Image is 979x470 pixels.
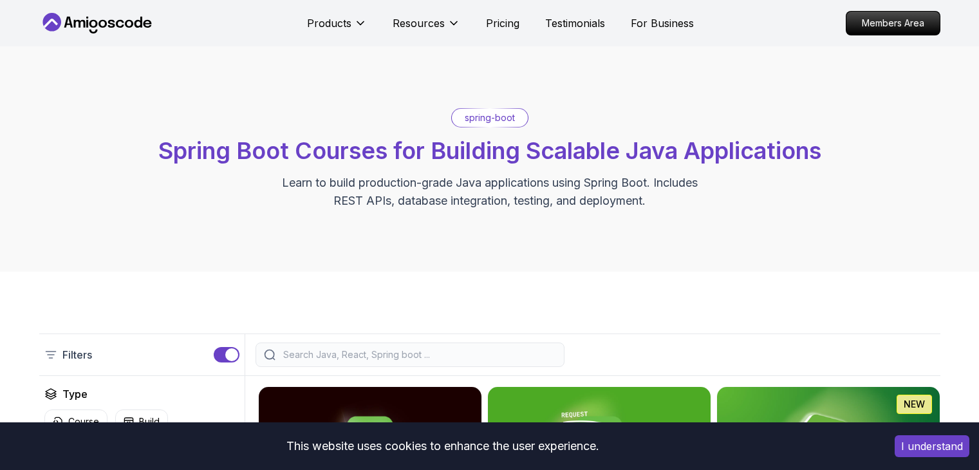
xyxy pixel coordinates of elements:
button: Build [115,409,168,434]
button: Products [307,15,367,41]
a: Pricing [486,15,519,31]
input: Search Java, React, Spring boot ... [281,348,556,361]
button: Resources [393,15,460,41]
p: Course [68,415,99,428]
p: Filters [62,347,92,362]
span: Spring Boot Courses for Building Scalable Java Applications [158,136,821,165]
iframe: chat widget [899,390,979,451]
div: This website uses cookies to enhance the user experience. [10,432,875,460]
a: For Business [631,15,694,31]
p: Build [139,415,160,428]
p: Products [307,15,351,31]
p: Members Area [846,12,940,35]
p: Resources [393,15,445,31]
button: Course [44,409,107,434]
button: Accept cookies [895,435,969,457]
a: Members Area [846,11,940,35]
a: Testimonials [545,15,605,31]
h2: Type [62,386,88,402]
p: spring-boot [465,111,515,124]
p: Learn to build production-grade Java applications using Spring Boot. Includes REST APIs, database... [274,174,706,210]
